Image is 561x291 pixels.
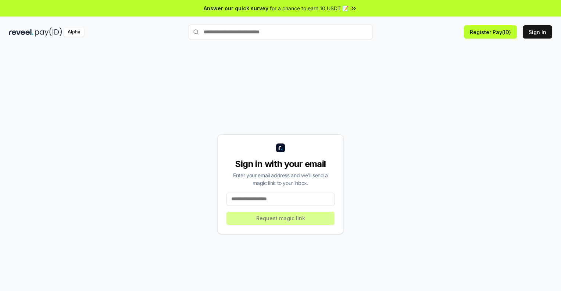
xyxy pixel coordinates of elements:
button: Register Pay(ID) [464,25,517,39]
img: pay_id [35,28,62,37]
span: for a chance to earn 10 USDT 📝 [270,4,349,12]
img: logo_small [276,143,285,152]
div: Sign in with your email [226,158,335,170]
img: reveel_dark [9,28,33,37]
button: Sign In [523,25,552,39]
span: Answer our quick survey [204,4,268,12]
div: Enter your email address and we’ll send a magic link to your inbox. [226,171,335,187]
div: Alpha [64,28,84,37]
